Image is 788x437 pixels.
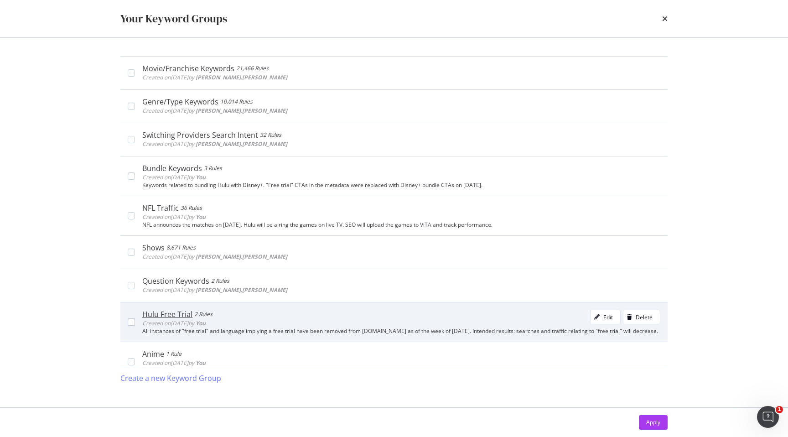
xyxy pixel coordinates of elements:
div: Anime [142,349,164,359]
div: Your Keyword Groups [120,11,227,26]
button: Edit [590,310,621,324]
span: Created on [DATE] by [142,253,287,260]
div: Genre/Type Keywords [142,97,218,106]
button: Delete [623,310,660,324]
div: 2 Rules [194,310,213,319]
span: Created on [DATE] by [142,140,287,148]
span: Created on [DATE] by [142,173,206,181]
b: [PERSON_NAME].[PERSON_NAME] [196,253,287,260]
div: NFL Traffic [142,203,179,213]
div: Keywords related to bundling Hulu with Disney+. "Free trial" CTAs in the metadata were replaced w... [142,182,660,188]
div: 8,671 Rules [166,243,196,252]
span: Created on [DATE] by [142,73,287,81]
span: Created on [DATE] by [142,213,206,221]
b: You [196,319,206,327]
b: [PERSON_NAME].[PERSON_NAME] [196,107,287,114]
span: Created on [DATE] by [142,359,206,367]
b: You [196,173,206,181]
span: Created on [DATE] by [142,286,287,294]
iframe: Intercom live chat [757,406,779,428]
b: You [196,213,206,221]
div: 2 Rules [211,276,229,286]
button: Create a new Keyword Group [120,367,221,389]
button: Apply [639,415,668,430]
span: Created on [DATE] by [142,319,206,327]
b: [PERSON_NAME].[PERSON_NAME] [196,140,287,148]
div: Switching Providers Search Intent [142,130,258,140]
div: Edit [603,313,613,321]
div: Bundle Keywords [142,164,202,173]
div: Create a new Keyword Group [120,373,221,384]
div: times [662,11,668,26]
span: Created on [DATE] by [142,107,287,114]
div: 1 Rule [166,349,181,359]
div: Movie/Franchise Keywords [142,64,234,73]
div: Hulu Free Trial [142,310,192,319]
div: NFL announces the matches on [DATE]. Hulu will be airing the games on live TV. SEO will upload th... [142,222,660,228]
div: 32 Rules [260,130,281,140]
b: You [196,359,206,367]
b: [PERSON_NAME].[PERSON_NAME] [196,73,287,81]
div: Shows [142,243,165,252]
span: 1 [776,406,783,413]
div: 3 Rules [204,164,222,173]
div: All instances of "free trial" and language implying a free trial have been removed from [DOMAIN_N... [142,328,660,334]
div: Delete [636,313,653,321]
div: Apply [646,418,660,426]
div: 10,014 Rules [220,97,253,106]
div: 36 Rules [181,203,202,213]
div: 21,466 Rules [236,64,269,73]
b: [PERSON_NAME].[PERSON_NAME] [196,286,287,294]
div: Question Keywords [142,276,209,286]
